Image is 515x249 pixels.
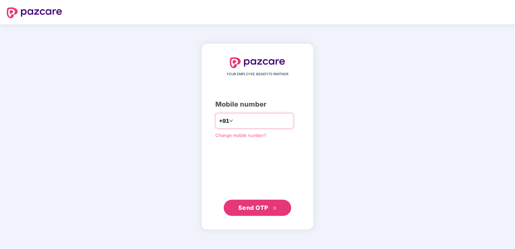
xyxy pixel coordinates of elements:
[273,206,277,211] span: double-right
[215,133,266,138] a: Change mobile number?
[227,72,289,77] span: YOUR EMPLOYEE BENEFITS PARTNER
[229,119,233,123] span: down
[219,117,229,125] span: +91
[7,7,62,18] img: logo
[224,200,291,216] button: Send OTPdouble-right
[215,99,300,110] div: Mobile number
[238,204,268,211] span: Send OTP
[230,57,285,68] img: logo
